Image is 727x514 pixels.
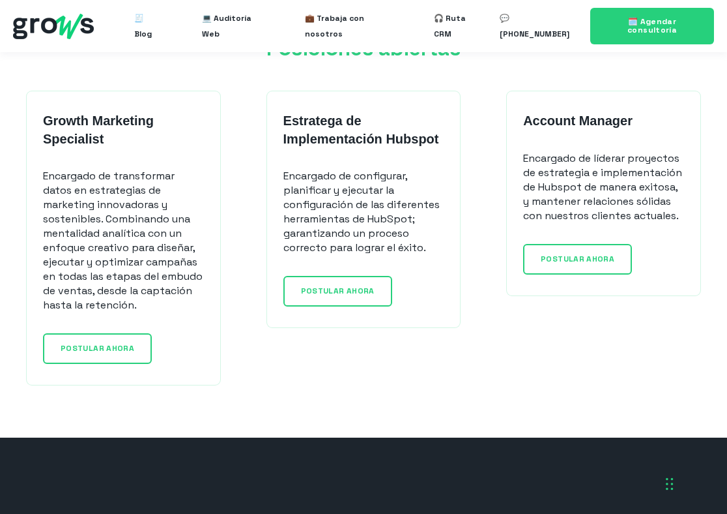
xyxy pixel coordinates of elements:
span: POSTULAR AHORA [61,343,134,354]
strong: Estratega de Implementación Hubspot [283,113,439,146]
p: Encargado de configurar, planificar y ejecutar la configuración de las diferentes herramientas de... [283,169,444,255]
strong: Growth Marketing Specialist [43,113,154,146]
div: Arrastrar [666,464,674,504]
p: Encargado de transformar datos en estrategias de marketing innovadoras y sostenibles. Combinando ... [43,169,204,312]
a: 💼 Trabaja con nosotros [305,5,392,47]
span: 🗓️ Agendar consultoría [627,16,677,35]
a: 💻 Auditoría Web [202,5,263,47]
a: POSTULAR AHORA [523,244,632,275]
a: POSTULAR AHORA [43,333,152,364]
strong: Account Manager [523,113,633,128]
a: 🎧 Ruta CRM [434,5,479,47]
a: 🧾 Blog [134,5,160,47]
a: POSTULAR AHORA [283,276,392,307]
div: Widget de chat [492,331,727,514]
a: 💬 [PHONE_NUMBER] [500,5,574,47]
p: Encargado de líderar proyectos de estrategia e implementación de Hubspot de manera exitosa, y man... [523,151,684,223]
iframe: Chat Widget [492,331,727,514]
img: grows - hubspot [13,14,94,39]
span: POSTULAR AHORA [541,254,614,264]
span: POSTULAR AHORA [301,286,375,296]
a: 🗓️ Agendar consultoría [590,8,714,44]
